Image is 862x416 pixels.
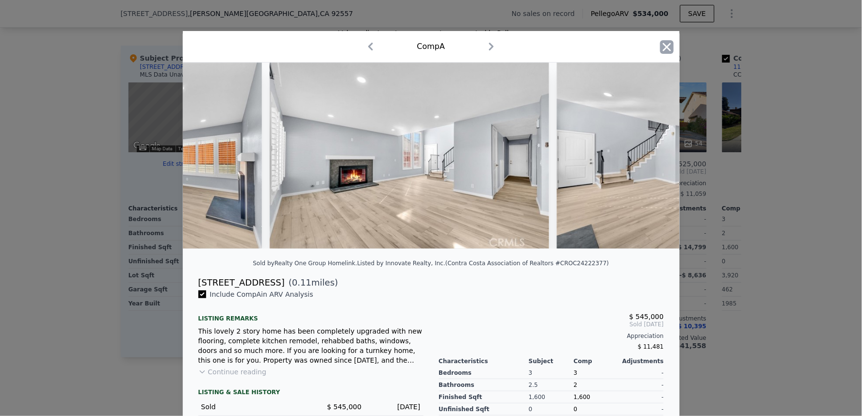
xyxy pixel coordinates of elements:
div: LISTING & SALE HISTORY [198,388,423,398]
div: 2.5 [529,379,574,391]
div: - [619,367,664,379]
img: Property Img [557,63,836,249]
span: ( miles) [285,276,338,289]
img: Property Img [270,63,549,249]
div: Sold by Realty One Group Homelink . [253,260,357,267]
span: $ 11,481 [638,343,664,350]
div: - [619,379,664,391]
div: Comp [574,357,619,365]
div: - [619,391,664,403]
div: 1,600 [529,391,574,403]
div: [STREET_ADDRESS] [198,276,285,289]
span: 0.11 [292,277,311,288]
button: Continue reading [198,367,267,377]
div: Unfinished Sqft [439,403,529,416]
div: 0 [529,403,574,416]
div: Comp A [417,41,445,52]
div: Subject [529,357,574,365]
div: Finished Sqft [439,391,529,403]
div: Characteristics [439,357,529,365]
div: Appreciation [439,332,664,340]
span: 3 [574,369,578,376]
div: Bedrooms [439,367,529,379]
span: Sold [DATE] [439,320,664,328]
div: Bathrooms [439,379,529,391]
span: Include Comp A in ARV Analysis [206,290,317,298]
div: Listed by Innovate Realty, Inc. (Contra Costa Association of Realtors #CROC24222377) [357,260,609,267]
div: Adjustments [619,357,664,365]
span: 1,600 [574,394,590,400]
span: 0 [574,406,578,413]
span: $ 545,000 [629,313,664,320]
div: This lovely 2 story home has been completely upgraded with new flooring, complete kitchen remodel... [198,326,423,365]
div: - [619,403,664,416]
div: Sold [201,402,303,412]
div: Listing remarks [198,307,423,322]
div: 3 [529,367,574,379]
div: [DATE] [370,402,421,412]
div: 2 [574,379,619,391]
span: $ 545,000 [327,403,361,411]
